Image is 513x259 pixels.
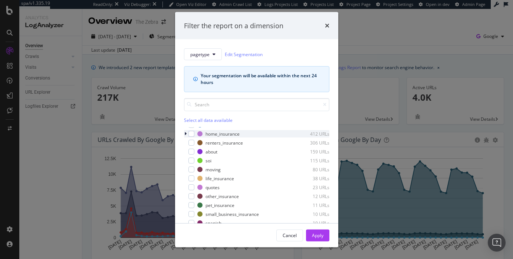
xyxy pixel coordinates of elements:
div: pet_insurance [205,202,234,208]
div: 412 URLs [293,130,329,137]
button: pagetype [184,48,222,60]
div: renters_insurance [205,139,243,146]
div: modal [175,12,338,247]
div: life_insurance [205,175,234,181]
div: info banner [184,66,329,92]
div: 10 URLs [293,211,329,217]
div: quotes [205,184,220,190]
div: 12 URLs [293,193,329,199]
span: pagetype [190,51,210,57]
div: 10 URLs [293,220,329,226]
button: Cancel [276,229,303,241]
a: Edit Segmentation [225,50,263,58]
div: Your segmentation will be available within the next 24 hours [201,72,320,86]
button: Apply [306,229,329,241]
div: Open Intercom Messenger [488,234,506,252]
div: small_business_insurance [205,211,259,217]
div: 306 URLs [293,139,329,146]
div: Filter the report on a dimension [184,21,283,30]
div: Select all data available [184,117,329,123]
div: soi [205,157,211,164]
div: 11 URLs [293,202,329,208]
input: Search [184,98,329,111]
div: about [205,148,217,155]
div: Apply [312,232,323,238]
div: 23 URLs [293,184,329,190]
div: Cancel [283,232,297,238]
div: 159 URLs [293,148,329,155]
div: moving [205,166,221,172]
div: 38 URLs [293,175,329,181]
div: spanish [205,220,221,226]
div: home_insurance [205,130,240,137]
div: times [325,21,329,30]
div: 115 URLs [293,157,329,164]
div: other_insurance [205,193,239,199]
div: 80 URLs [293,166,329,172]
